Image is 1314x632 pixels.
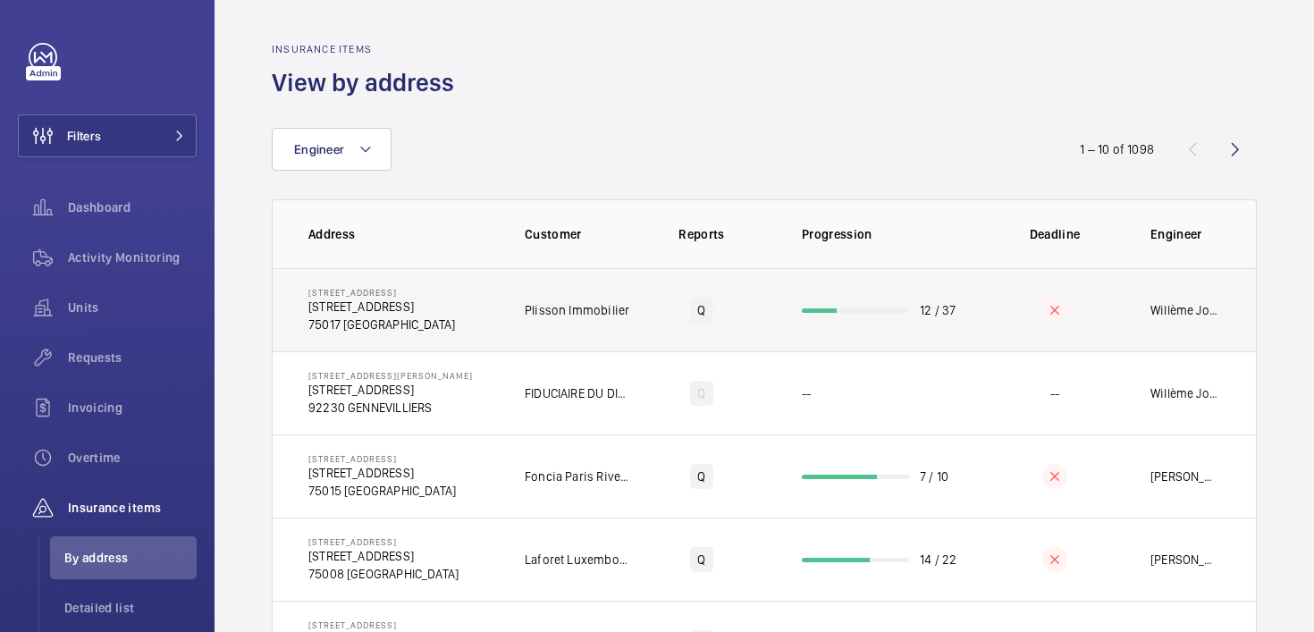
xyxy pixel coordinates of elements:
[1150,301,1220,319] p: Willème Joassaint
[64,549,197,567] span: By address
[308,453,456,464] p: [STREET_ADDRESS]
[690,547,712,572] div: Q
[920,551,956,569] p: 14 / 22
[272,128,392,171] button: Engineer
[68,349,197,367] span: Requests
[802,384,811,402] p: --
[308,536,459,547] p: [STREET_ADDRESS]
[525,301,629,319] p: Plisson Immobilier
[308,316,455,333] p: 75017 [GEOGRAPHIC_DATA]
[308,381,473,399] p: [STREET_ADDRESS]
[1150,225,1220,243] p: Engineer
[525,468,630,485] p: Foncia Paris Rive Droite - Marine Tassie
[64,599,197,617] span: Detailed list
[67,127,101,145] span: Filters
[18,114,197,157] button: Filters
[802,225,988,243] p: Progression
[525,384,630,402] p: FIDUCIAIRE DU DISTRICT DE PARIS FDP
[308,225,496,243] p: Address
[1050,384,1059,402] p: --
[308,482,456,500] p: 75015 [GEOGRAPHIC_DATA]
[525,551,630,569] p: Laforet Luxembourg Gestion
[690,464,712,489] div: Q
[525,225,630,243] p: Customer
[920,301,956,319] p: 12 / 37
[308,619,459,630] p: [STREET_ADDRESS]
[1150,384,1220,402] p: Willème Joassaint
[68,198,197,216] span: Dashboard
[68,499,197,517] span: Insurance items
[294,142,344,156] span: Engineer
[308,399,473,417] p: 92230 GENNEVILLIERS
[68,449,197,467] span: Overtime
[272,66,465,99] h1: View by address
[308,565,459,583] p: 75008 [GEOGRAPHIC_DATA]
[643,225,761,243] p: Reports
[1000,225,1109,243] p: Deadline
[1150,551,1220,569] p: [PERSON_NAME]
[308,370,473,381] p: [STREET_ADDRESS][PERSON_NAME]
[68,299,197,316] span: Units
[308,298,455,316] p: [STREET_ADDRESS]
[1150,468,1220,485] p: [PERSON_NAME]
[920,468,948,485] p: 7 / 10
[68,399,197,417] span: Invoicing
[1080,140,1154,158] div: 1 – 10 of 1098
[308,464,456,482] p: [STREET_ADDRESS]
[308,287,455,298] p: [STREET_ADDRESS]
[308,547,459,565] p: [STREET_ADDRESS]
[272,43,465,55] h2: Insurance items
[690,381,712,406] div: Q
[68,249,197,266] span: Activity Monitoring
[690,298,712,323] div: Q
